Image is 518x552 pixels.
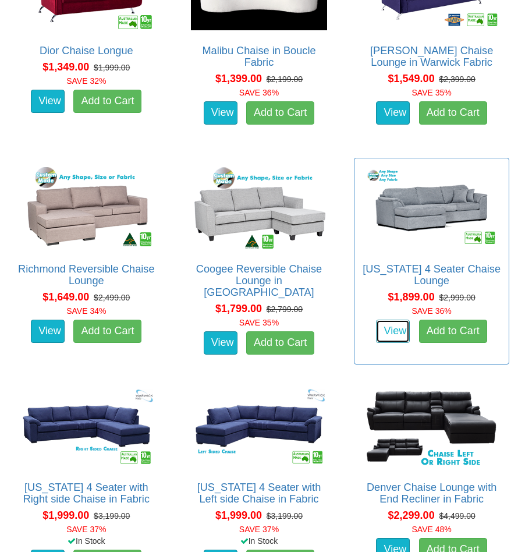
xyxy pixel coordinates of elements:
del: $2,799.00 [267,305,303,314]
del: $2,199.00 [267,75,303,84]
a: Add to Cart [419,320,487,343]
span: $1,999.00 [42,509,89,521]
span: $1,999.00 [215,509,262,521]
a: [PERSON_NAME] Chaise Lounge in Warwick Fabric [370,45,493,68]
a: Add to Cart [73,90,141,113]
a: [US_STATE] 4 Seater Chaise Lounge [363,263,501,286]
span: $1,549.00 [388,73,435,84]
font: SAVE 37% [239,525,279,534]
a: Add to Cart [246,101,314,125]
del: $4,499.00 [439,511,475,521]
font: SAVE 48% [412,525,452,534]
a: View [376,101,410,125]
a: [US_STATE] 4 Seater with Right side Chaise in Fabric [23,482,150,505]
span: $1,799.00 [215,303,262,314]
img: Arizona 4 Seater with Left side Chaise in Fabric [188,383,331,470]
a: Add to Cart [73,320,141,343]
span: $2,299.00 [388,509,435,521]
del: $1,999.00 [94,63,130,72]
a: Add to Cart [419,101,487,125]
a: View [31,320,65,343]
a: View [204,101,237,125]
a: Malibu Chaise in Boucle Fabric [202,45,315,68]
font: SAVE 35% [239,318,279,327]
a: View [204,331,237,355]
a: View [31,90,65,113]
img: Coogee Reversible Chaise Lounge in Fabric [188,164,331,252]
del: $2,499.00 [94,293,130,302]
del: $3,199.00 [267,511,303,521]
a: [US_STATE] 4 Seater with Left side Chaise in Fabric [197,482,321,505]
del: $2,399.00 [439,75,475,84]
span: $1,399.00 [215,73,262,84]
font: SAVE 36% [412,306,452,316]
a: Richmond Reversible Chaise Lounge [18,263,155,286]
del: $2,999.00 [439,293,475,302]
del: $3,199.00 [94,511,130,521]
a: Coogee Reversible Chaise Lounge in [GEOGRAPHIC_DATA] [196,263,322,298]
a: Denver Chaise Lounge with End Recliner in Fabric [367,482,496,505]
font: SAVE 35% [412,88,452,97]
div: In Stock [6,535,166,547]
img: Arizona 4 Seater with Right side Chaise in Fabric [15,383,158,470]
a: View [376,320,410,343]
span: $1,349.00 [42,61,89,73]
span: $1,649.00 [42,291,89,303]
div: In Stock [179,535,339,547]
font: SAVE 37% [66,525,106,534]
img: Richmond Reversible Chaise Lounge [15,164,158,252]
font: SAVE 34% [66,306,106,316]
font: SAVE 32% [66,76,106,86]
font: SAVE 36% [239,88,279,97]
a: Dior Chaise Longue [40,45,133,56]
a: Add to Cart [246,331,314,355]
span: $1,899.00 [388,291,435,303]
img: Denver Chaise Lounge with End Recliner in Fabric [360,383,503,470]
img: Texas 4 Seater Chaise Lounge [360,164,503,252]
